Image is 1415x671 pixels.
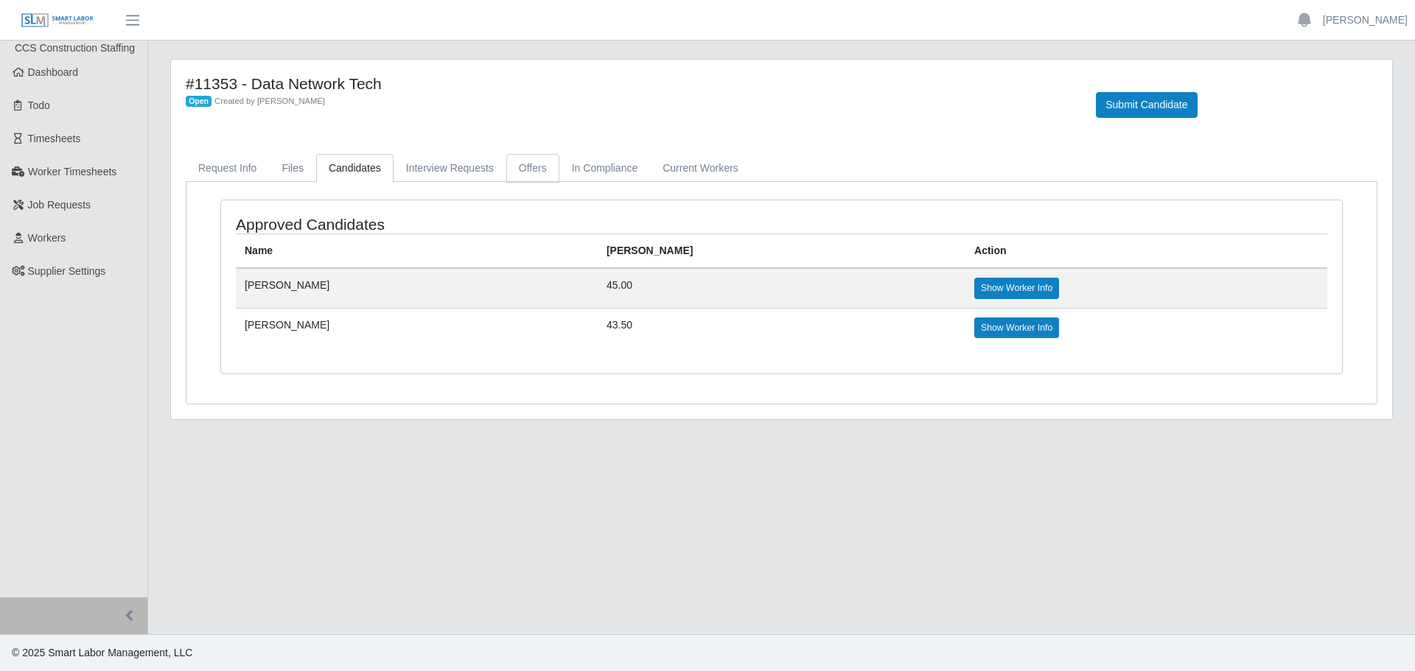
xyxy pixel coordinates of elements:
[269,154,316,183] a: Files
[1096,92,1197,118] button: Submit Candidate
[559,154,651,183] a: In Compliance
[28,133,81,144] span: Timesheets
[236,215,678,233] h4: Approved Candidates
[394,154,506,183] a: Interview Requests
[186,74,1074,93] h4: #11353 - Data Network Tech
[974,278,1059,298] a: Show Worker Info
[236,268,598,308] td: [PERSON_NAME]
[236,308,598,347] td: [PERSON_NAME]
[598,308,965,347] td: 43.50
[15,42,135,54] span: CCS Construction Staffing
[316,154,394,183] a: Candidates
[598,234,965,269] th: [PERSON_NAME]
[214,96,325,105] span: Created by [PERSON_NAME]
[186,96,212,108] span: Open
[236,234,598,269] th: Name
[1323,13,1408,28] a: [PERSON_NAME]
[28,199,91,211] span: Job Requests
[974,317,1059,338] a: Show Worker Info
[506,154,559,183] a: Offers
[186,154,269,183] a: Request Info
[28,166,116,178] span: Worker Timesheets
[650,154,750,183] a: Current Workers
[598,268,965,308] td: 45.00
[28,99,50,111] span: Todo
[12,647,192,658] span: © 2025 Smart Labor Management, LLC
[28,265,106,277] span: Supplier Settings
[28,66,79,78] span: Dashboard
[28,232,66,244] span: Workers
[965,234,1327,269] th: Action
[21,13,94,29] img: SLM Logo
